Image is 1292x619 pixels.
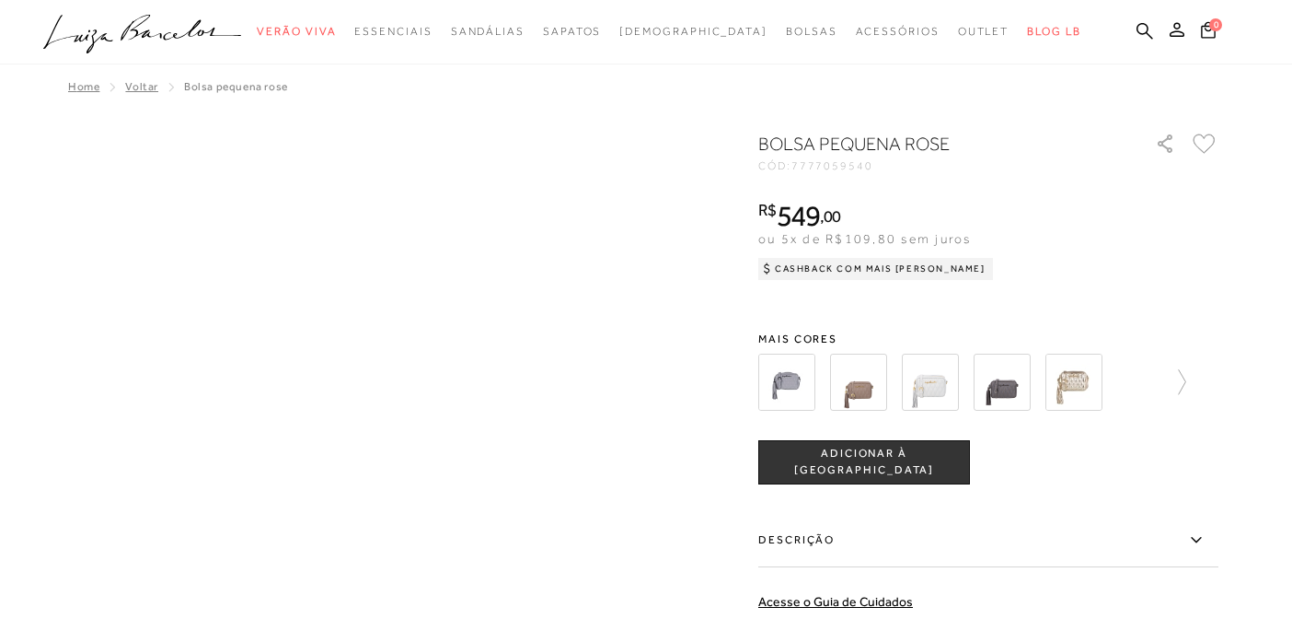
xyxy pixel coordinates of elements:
a: noSubCategoriesText [257,15,336,49]
span: bolsa pequena rose [184,80,288,93]
a: noSubCategoriesText [786,15,837,49]
a: noSubCategoriesText [619,15,767,49]
div: CÓD: [758,160,1126,171]
a: Acesse o Guia de Cuidados [758,594,913,609]
span: ou 5x de R$109,80 sem juros [758,231,971,246]
span: BLOG LB [1027,25,1080,38]
span: 7777059540 [791,159,873,172]
span: 549 [777,199,820,232]
img: BOLSA CLÁSSICA EM COURO CINZA DUMBO COM ALÇA REGULÁVEL PEQUENA [830,354,887,411]
i: , [820,208,841,225]
span: 00 [824,206,841,226]
a: noSubCategoriesText [451,15,525,49]
span: Outlet [958,25,1009,38]
span: Bolsas [786,25,837,38]
img: BOLSA CLÁSSICA EM COURO CINZA ESTANHO COM ALÇA REGULÁVEL PEQUENA [902,354,959,411]
a: noSubCategoriesText [856,15,940,49]
span: Verão Viva [257,25,336,38]
button: ADICIONAR À [GEOGRAPHIC_DATA] [758,440,970,485]
span: Essenciais [354,25,432,38]
img: BOLSA CLÁSSICA EM COURO METALIZADO DOURADO COM ALÇA REGULÁVEL PEQUENA [1045,354,1102,411]
span: ADICIONAR À [GEOGRAPHIC_DATA] [759,446,969,478]
span: Sandálias [451,25,525,38]
a: noSubCategoriesText [354,15,432,49]
span: 0 [1209,18,1222,31]
label: Descrição [758,514,1218,567]
img: BOLSA CLÁSSICA EM COURO CINZA STORM COM ALÇA REGULÁVEL PEQUENA [974,354,1031,411]
i: R$ [758,202,777,218]
span: Sapatos [543,25,601,38]
a: Voltar [125,80,158,93]
a: Home [68,80,99,93]
h1: bolsa pequena rose [758,131,1103,157]
a: BLOG LB [1027,15,1080,49]
span: [DEMOGRAPHIC_DATA] [619,25,767,38]
a: noSubCategoriesText [543,15,601,49]
button: 0 [1195,20,1221,45]
div: Cashback com Mais [PERSON_NAME] [758,258,993,280]
a: noSubCategoriesText [958,15,1009,49]
span: Acessórios [856,25,940,38]
img: bolsa pequena cinza [758,354,815,411]
span: Mais cores [758,333,1218,345]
